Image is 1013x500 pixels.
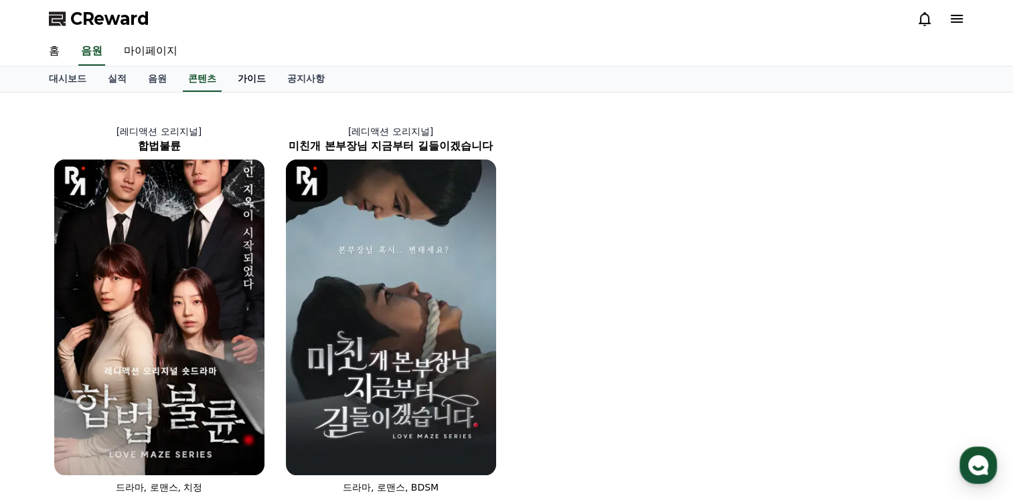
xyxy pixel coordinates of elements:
span: 대화 [123,410,139,420]
p: [레디액션 오리지널] [44,125,275,138]
a: 대시보드 [38,66,97,92]
span: 드라마, 로맨스, BDSM [343,482,439,493]
a: 설정 [173,389,257,422]
span: 설정 [207,409,223,420]
img: [object Object] Logo [54,160,96,202]
h2: 합법불륜 [44,138,275,154]
a: 음원 [78,38,105,66]
a: 홈 [4,389,88,422]
a: 대화 [88,389,173,422]
a: 음원 [137,66,177,92]
a: 가이드 [227,66,277,92]
a: 마이페이지 [113,38,188,66]
h2: 미친개 본부장님 지금부터 길들이겠습니다 [275,138,507,154]
img: 합법불륜 [54,160,264,475]
a: 콘텐츠 [183,66,222,92]
span: 드라마, 로맨스, 치정 [116,482,203,493]
a: 공지사항 [277,66,335,92]
p: [레디액션 오리지널] [275,125,507,138]
span: CReward [70,8,149,29]
img: 미친개 본부장님 지금부터 길들이겠습니다 [286,160,496,475]
img: [object Object] Logo [286,160,328,202]
a: 홈 [38,38,70,66]
a: 실적 [97,66,137,92]
span: 홈 [42,409,50,420]
a: CReward [49,8,149,29]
